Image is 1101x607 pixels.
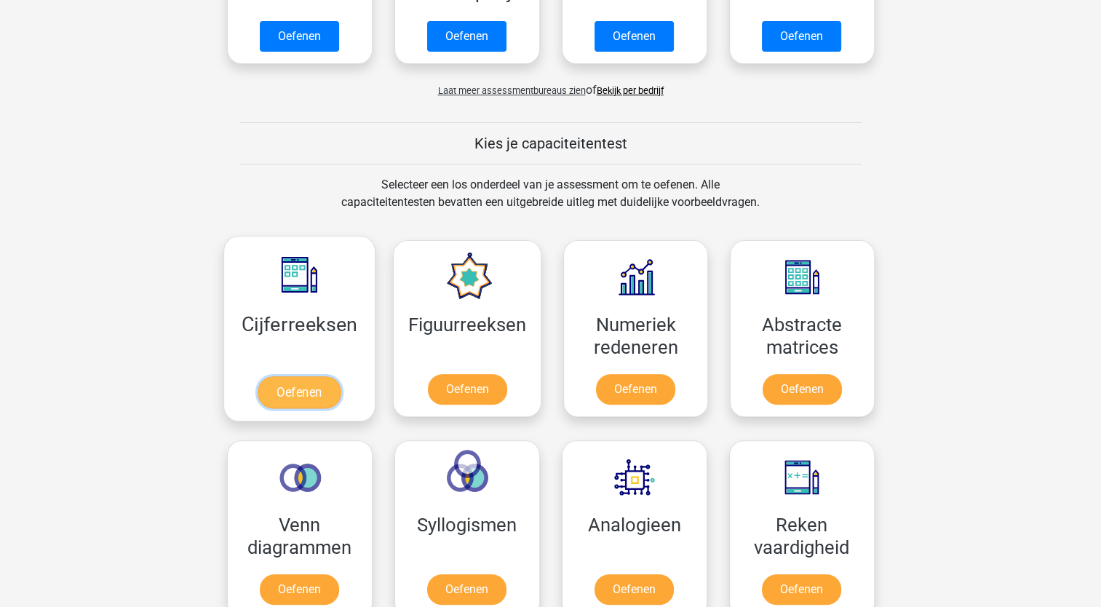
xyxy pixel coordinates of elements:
a: Oefenen [258,376,341,408]
a: Oefenen [595,574,674,605]
a: Oefenen [595,21,674,52]
a: Oefenen [762,21,841,52]
a: Oefenen [427,21,506,52]
span: Laat meer assessmentbureaus zien [438,85,586,96]
a: Oefenen [596,374,675,405]
div: of [216,70,886,99]
div: Selecteer een los onderdeel van je assessment om te oefenen. Alle capaciteitentesten bevatten een... [327,176,774,229]
h5: Kies je capaciteitentest [240,135,862,152]
a: Oefenen [762,574,841,605]
a: Oefenen [428,374,507,405]
a: Bekijk per bedrijf [597,85,664,96]
a: Oefenen [260,574,339,605]
a: Oefenen [427,574,506,605]
a: Oefenen [260,21,339,52]
a: Oefenen [763,374,842,405]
